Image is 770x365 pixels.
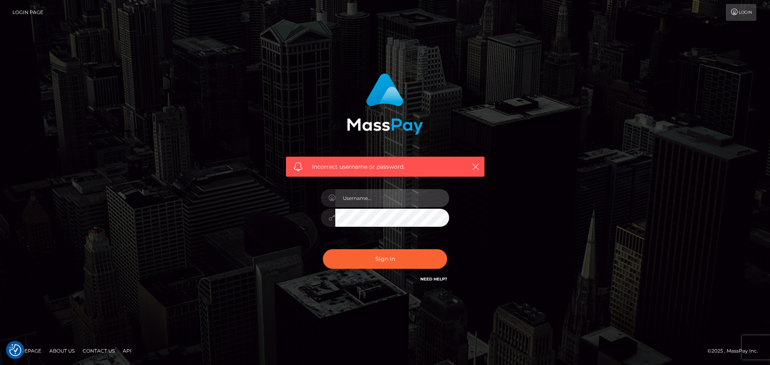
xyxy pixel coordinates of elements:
[9,344,21,356] img: Revisit consent button
[46,345,78,357] a: About Us
[726,4,756,21] a: Login
[120,345,135,357] a: API
[9,345,45,357] a: Homepage
[323,249,447,269] button: Sign in
[420,276,447,282] a: Need Help?
[12,4,43,21] a: Login Page
[707,347,764,355] div: © 2025 , MassPay Inc.
[9,344,21,356] button: Consent Preferences
[335,189,449,207] input: Username...
[312,163,458,171] span: Incorrect username or password.
[347,73,423,135] img: MassPay Login
[79,345,118,357] a: Contact Us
